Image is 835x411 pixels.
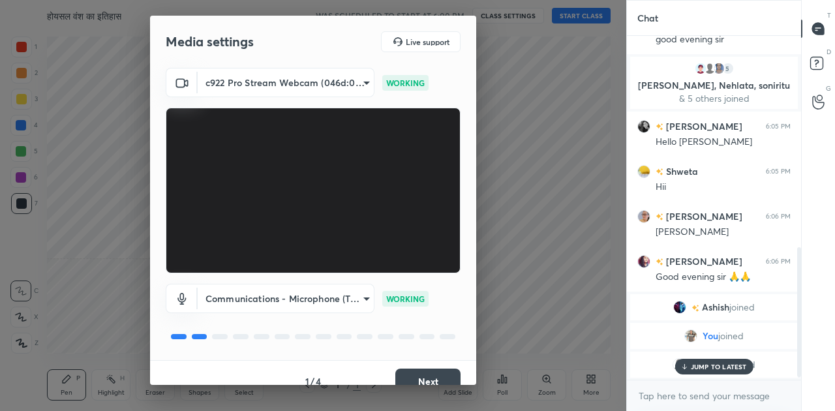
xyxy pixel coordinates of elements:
[712,62,725,75] img: 69befdf09b7d46f2a0359348ae60b85e.jpg
[766,213,791,221] div: 6:06 PM
[656,136,791,149] div: Hello [PERSON_NAME]
[656,213,663,221] img: no-rating-badge.077c3623.svg
[702,302,729,312] span: Ashish
[637,120,650,133] img: 5cb332e27e0f41deaba731e89c835a7d.jpg
[638,93,790,104] p: & 5 others joined
[729,302,755,312] span: joined
[637,165,650,178] img: 3b2f190c368144ce9ed8114c79daddf6.jpg
[395,369,461,395] button: Next
[627,36,801,380] div: grid
[663,164,698,178] h6: Shweta
[305,374,309,388] h4: 1
[691,305,699,312] img: no-rating-badge.077c3623.svg
[684,329,697,342] img: 9cd1eca5dd504a079fc002e1a6cbad3b.None
[827,47,831,57] p: D
[827,10,831,20] p: T
[311,374,314,388] h4: /
[656,258,663,266] img: no-rating-badge.077c3623.svg
[656,271,791,284] div: Good evening sir 🙏🙏
[663,254,742,268] h6: [PERSON_NAME]
[673,358,686,371] img: default.png
[638,80,790,91] p: [PERSON_NAME], Nehlata, soniritu
[166,33,254,50] h2: Media settings
[406,38,449,46] h5: Live support
[656,181,791,194] div: Hii
[826,84,831,93] p: G
[766,168,791,175] div: 6:05 PM
[656,226,791,239] div: [PERSON_NAME]
[198,284,374,313] div: c922 Pro Stream Webcam (046d:085c)
[673,301,686,314] img: d3af115b7592408380445fc0b2b4e03f.jpg
[656,123,663,130] img: no-rating-badge.077c3623.svg
[694,62,707,75] img: 75238723_840D9DCF-BCFE-49F3-AD53-1E5C6D88FDFE.png
[721,62,735,75] div: 5
[386,77,425,89] p: WORKING
[766,123,791,130] div: 6:05 PM
[386,293,425,305] p: WORKING
[718,331,744,341] span: joined
[656,168,663,175] img: no-rating-badge.077c3623.svg
[766,258,791,266] div: 6:06 PM
[663,209,742,223] h6: [PERSON_NAME]
[198,68,374,97] div: c922 Pro Stream Webcam (046d:085c)
[663,119,742,133] h6: [PERSON_NAME]
[703,62,716,75] img: default.png
[691,363,747,371] p: JUMP TO LATEST
[656,33,791,46] div: good evening sir
[703,331,718,341] span: You
[627,1,669,35] p: Chat
[637,255,650,268] img: ab8af68bfb504b57a109ce77ed8becc7.jpg
[316,374,321,388] h4: 4
[637,210,650,223] img: d9de4fbaaa17429c86f557d043f2a4f1.jpg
